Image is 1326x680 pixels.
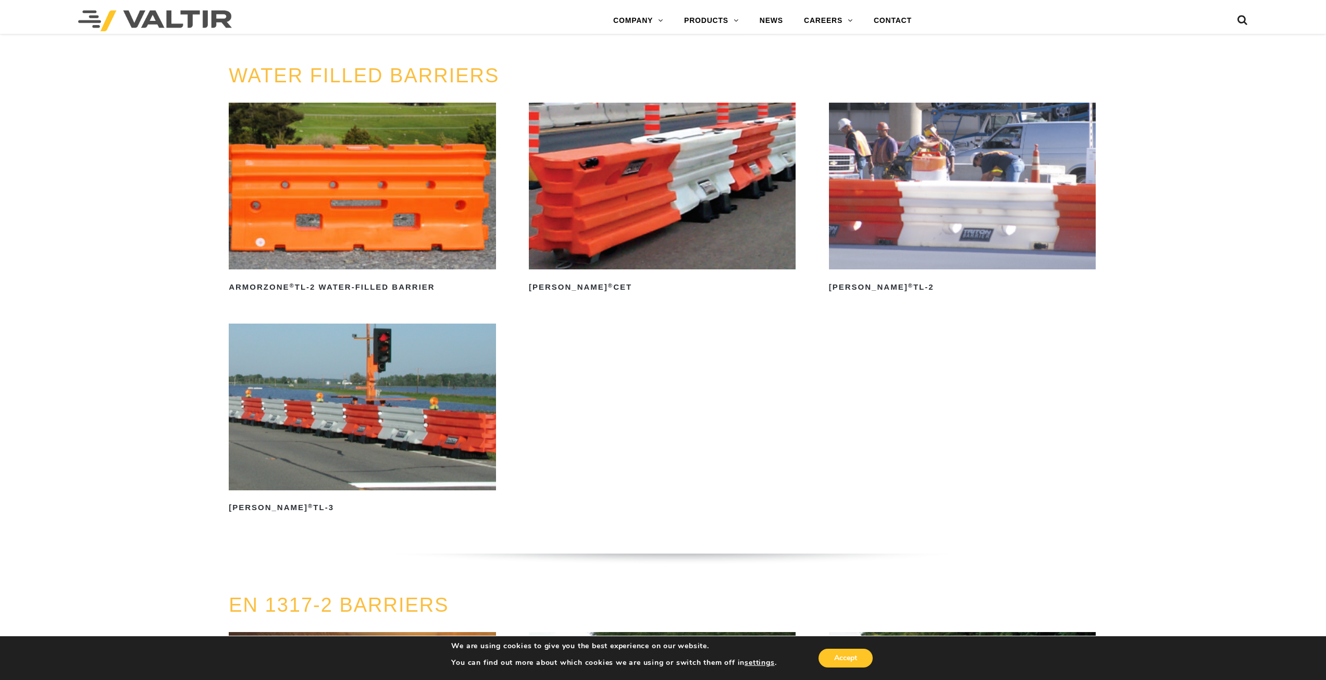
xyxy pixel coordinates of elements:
h2: [PERSON_NAME] CET [529,279,796,295]
a: CAREERS [794,10,863,31]
a: PRODUCTS [674,10,749,31]
h2: [PERSON_NAME] TL-3 [229,500,495,516]
a: EN 1317-2 BARRIERS [229,594,449,616]
a: CONTACT [863,10,922,31]
a: [PERSON_NAME]®TL-3 [229,324,495,516]
sup: ® [908,282,913,289]
button: Accept [819,649,873,667]
a: ArmorZone®TL-2 Water-Filled Barrier [229,103,495,295]
sup: ® [608,282,613,289]
h2: [PERSON_NAME] TL-2 [829,279,1096,295]
button: settings [745,658,774,667]
a: NEWS [749,10,794,31]
a: [PERSON_NAME]®TL-2 [829,103,1096,295]
sup: ® [289,282,294,289]
a: [PERSON_NAME]®CET [529,103,796,295]
p: You can find out more about which cookies we are using or switch them off in . [451,658,776,667]
a: COMPANY [603,10,674,31]
p: We are using cookies to give you the best experience on our website. [451,641,776,651]
h2: ArmorZone TL-2 Water-Filled Barrier [229,279,495,295]
img: Valtir [78,10,232,31]
sup: ® [308,503,313,509]
a: WATER FILLED BARRIERS [229,65,499,86]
